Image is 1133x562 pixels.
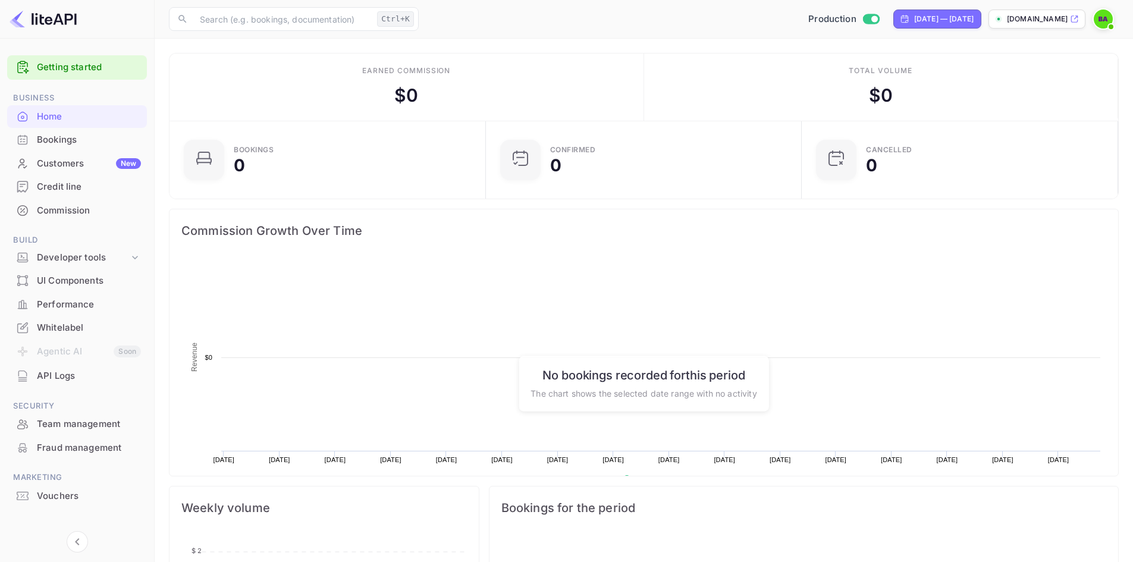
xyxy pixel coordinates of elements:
[37,441,141,455] div: Fraud management
[937,456,958,463] text: [DATE]
[37,417,141,431] div: Team management
[7,199,147,221] a: Commission
[7,316,147,340] div: Whitelabel
[192,547,202,555] tspan: $ 2
[1094,10,1113,29] img: BitBook Admin
[436,456,457,463] text: [DATE]
[37,298,141,312] div: Performance
[269,456,290,463] text: [DATE]
[37,251,129,265] div: Developer tools
[7,55,147,80] div: Getting started
[849,65,912,76] div: Total volume
[826,456,847,463] text: [DATE]
[501,498,1106,517] span: Bookings for the period
[7,152,147,175] div: CustomersNew
[37,204,141,218] div: Commission
[714,456,735,463] text: [DATE]
[181,221,1106,240] span: Commission Growth Over Time
[181,498,467,517] span: Weekly volume
[7,485,147,507] a: Vouchers
[914,14,974,24] div: [DATE] — [DATE]
[116,158,141,169] div: New
[234,146,274,153] div: Bookings
[37,369,141,383] div: API Logs
[37,133,141,147] div: Bookings
[7,269,147,293] div: UI Components
[37,321,141,335] div: Whitelabel
[602,456,624,463] text: [DATE]
[37,180,141,194] div: Credit line
[214,456,235,463] text: [DATE]
[37,110,141,124] div: Home
[808,12,856,26] span: Production
[7,128,147,152] div: Bookings
[7,128,147,150] a: Bookings
[37,157,141,171] div: Customers
[7,105,147,127] a: Home
[550,146,596,153] div: Confirmed
[7,175,147,197] a: Credit line
[491,456,513,463] text: [DATE]
[234,157,245,174] div: 0
[7,234,147,247] span: Build
[770,456,791,463] text: [DATE]
[866,146,912,153] div: CANCELLED
[193,7,372,31] input: Search (e.g. bookings, documentation)
[7,471,147,484] span: Marketing
[37,61,141,74] a: Getting started
[7,199,147,222] div: Commission
[190,343,199,372] text: Revenue
[7,105,147,128] div: Home
[881,456,902,463] text: [DATE]
[7,316,147,338] a: Whitelabel
[804,12,884,26] div: Switch to Sandbox mode
[869,82,893,109] div: $ 0
[7,152,147,174] a: CustomersNew
[7,293,147,315] a: Performance
[7,437,147,460] div: Fraud management
[394,82,418,109] div: $ 0
[635,475,665,483] text: Revenue
[7,365,147,387] a: API Logs
[866,157,877,174] div: 0
[992,456,1013,463] text: [DATE]
[7,175,147,199] div: Credit line
[7,437,147,459] a: Fraud management
[362,65,450,76] div: Earned commission
[37,489,141,503] div: Vouchers
[7,92,147,105] span: Business
[7,365,147,388] div: API Logs
[37,274,141,288] div: UI Components
[67,531,88,552] button: Collapse navigation
[893,10,981,29] div: Click to change the date range period
[531,387,757,399] p: The chart shows the selected date range with no activity
[380,456,401,463] text: [DATE]
[7,413,147,436] div: Team management
[7,485,147,508] div: Vouchers
[377,11,414,27] div: Ctrl+K
[7,247,147,268] div: Developer tools
[7,293,147,316] div: Performance
[7,269,147,291] a: UI Components
[10,10,77,29] img: LiteAPI logo
[658,456,680,463] text: [DATE]
[531,368,757,382] h6: No bookings recorded for this period
[547,456,569,463] text: [DATE]
[1048,456,1069,463] text: [DATE]
[325,456,346,463] text: [DATE]
[1007,14,1068,24] p: [DOMAIN_NAME]
[7,413,147,435] a: Team management
[550,157,561,174] div: 0
[205,354,212,361] text: $0
[7,400,147,413] span: Security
